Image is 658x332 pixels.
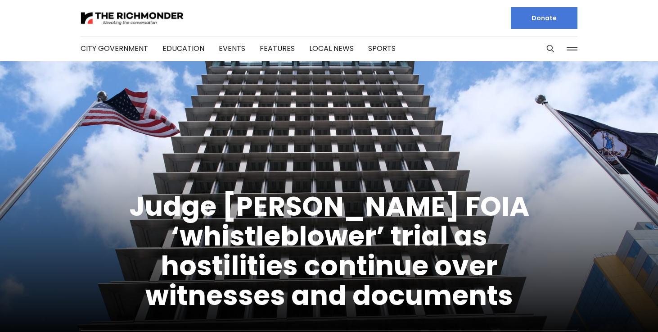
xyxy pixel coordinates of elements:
[81,43,148,54] a: City Government
[260,43,295,54] a: Features
[81,10,184,26] img: The Richmonder
[368,43,396,54] a: Sports
[511,7,577,29] a: Donate
[129,187,529,314] a: Judge [PERSON_NAME] FOIA ‘whistleblower’ trial as hostilities continue over witnesses and documents
[309,43,354,54] a: Local News
[544,42,557,55] button: Search this site
[219,43,245,54] a: Events
[162,43,204,54] a: Education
